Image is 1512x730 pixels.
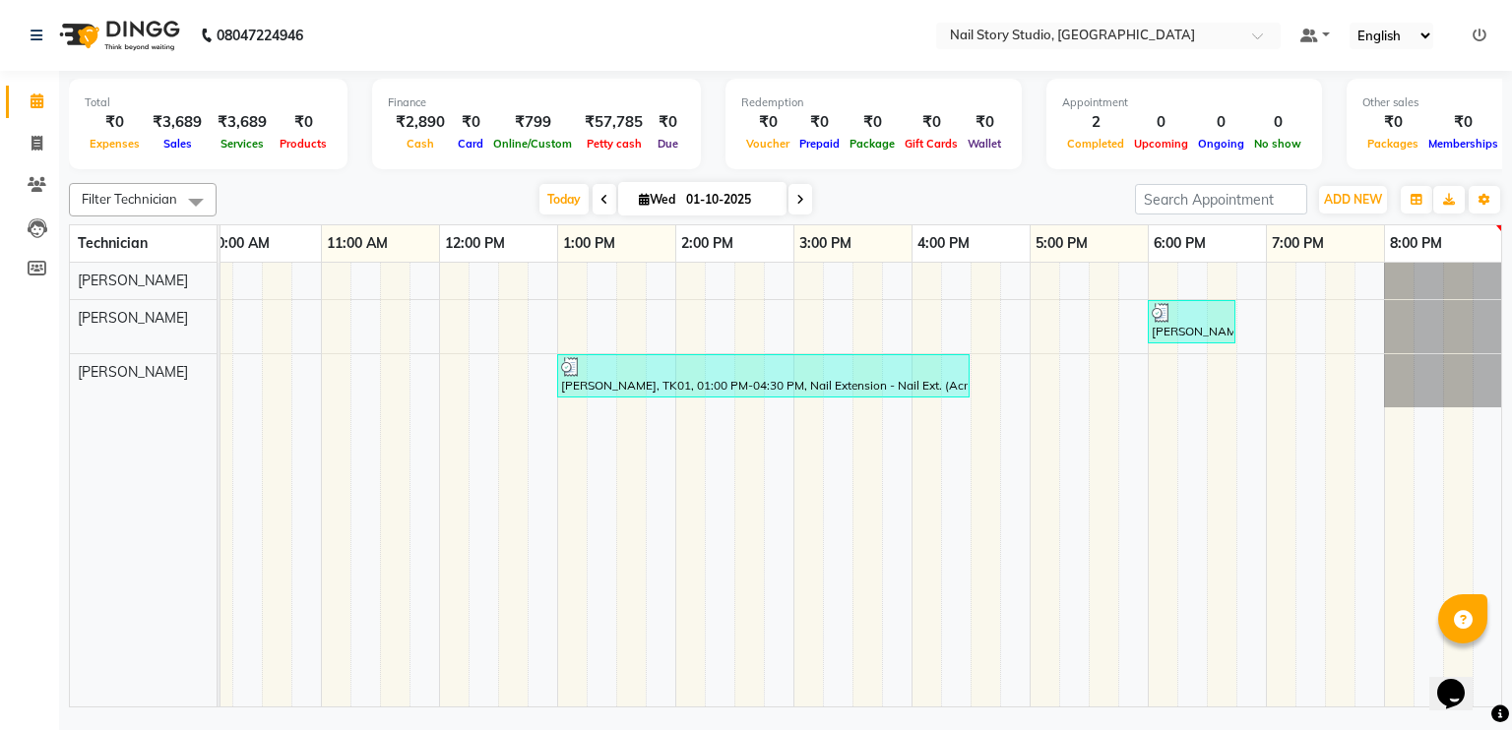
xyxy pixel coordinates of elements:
[741,94,1006,111] div: Redemption
[582,137,647,151] span: Petty cash
[900,137,963,151] span: Gift Cards
[1062,111,1129,134] div: 2
[158,137,197,151] span: Sales
[1362,111,1423,134] div: ₹0
[488,137,577,151] span: Online/Custom
[1193,111,1249,134] div: 0
[322,229,393,258] a: 11:00 AM
[1062,137,1129,151] span: Completed
[402,137,439,151] span: Cash
[741,137,794,151] span: Voucher
[1385,229,1447,258] a: 8:00 PM
[1267,229,1329,258] a: 7:00 PM
[963,137,1006,151] span: Wallet
[453,137,488,151] span: Card
[741,111,794,134] div: ₹0
[1423,137,1503,151] span: Memberships
[85,94,332,111] div: Total
[559,357,968,395] div: [PERSON_NAME], TK01, 01:00 PM-04:30 PM, Nail Extension - Nail Ext. (Acrylic/Gel),Natural Nails - ...
[680,185,779,214] input: 2025-10-01
[1249,111,1306,134] div: 0
[634,192,680,207] span: Wed
[275,111,332,134] div: ₹0
[794,137,845,151] span: Prepaid
[453,111,488,134] div: ₹0
[82,191,177,207] span: Filter Technician
[78,363,188,381] span: [PERSON_NAME]
[204,229,275,258] a: 10:00 AM
[651,111,685,134] div: ₹0
[145,111,210,134] div: ₹3,689
[963,111,1006,134] div: ₹0
[794,111,845,134] div: ₹0
[653,137,683,151] span: Due
[78,309,188,327] span: [PERSON_NAME]
[1423,111,1503,134] div: ₹0
[1149,229,1211,258] a: 6:00 PM
[217,8,303,63] b: 08047224946
[275,137,332,151] span: Products
[558,229,620,258] a: 1:00 PM
[1062,94,1306,111] div: Appointment
[440,229,510,258] a: 12:00 PM
[388,111,453,134] div: ₹2,890
[85,137,145,151] span: Expenses
[845,111,900,134] div: ₹0
[1129,111,1193,134] div: 0
[1135,184,1307,214] input: Search Appointment
[85,111,145,134] div: ₹0
[1324,192,1382,207] span: ADD NEW
[50,8,185,63] img: logo
[577,111,651,134] div: ₹57,785
[1129,137,1193,151] span: Upcoming
[1193,137,1249,151] span: Ongoing
[539,184,589,214] span: Today
[794,229,856,258] a: 3:00 PM
[216,137,269,151] span: Services
[210,111,275,134] div: ₹3,689
[1150,303,1233,340] div: [PERSON_NAME], TK02, 06:00 PM-06:45 PM, Natural Nails - Gel Polsh Hands
[1362,137,1423,151] span: Packages
[1429,651,1492,710] iframe: chat widget
[1319,186,1387,213] button: ADD NEW
[845,137,900,151] span: Package
[1031,229,1093,258] a: 5:00 PM
[488,111,577,134] div: ₹799
[78,234,148,252] span: Technician
[900,111,963,134] div: ₹0
[388,94,685,111] div: Finance
[1249,137,1306,151] span: No show
[913,229,975,258] a: 4:00 PM
[78,272,188,289] span: [PERSON_NAME]
[676,229,738,258] a: 2:00 PM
